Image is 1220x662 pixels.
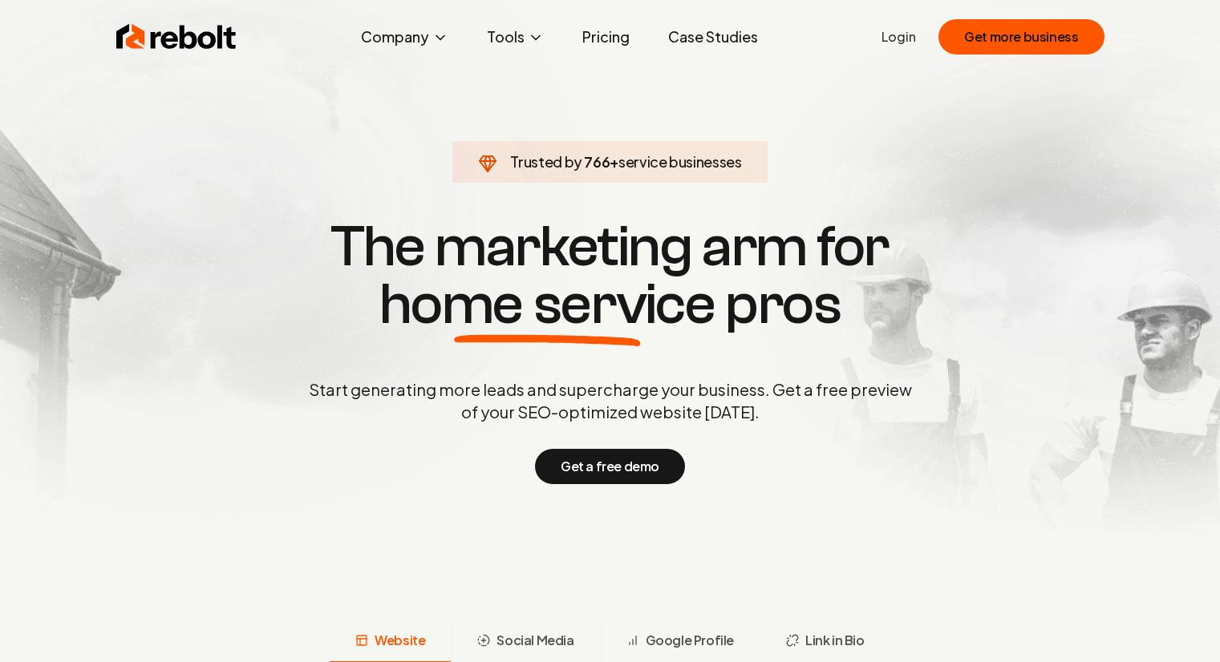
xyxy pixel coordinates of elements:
[379,276,715,333] span: home service
[610,152,618,171] span: +
[805,631,865,650] span: Link in Bio
[938,19,1104,54] button: Get more business
[474,21,557,53] button: Tools
[510,152,582,171] span: Trusted by
[535,449,685,484] button: Get a free demo
[375,631,425,650] span: Website
[882,27,916,46] a: Login
[646,631,734,650] span: Google Profile
[116,21,237,53] img: Rebolt Logo
[497,631,574,650] span: Social Media
[655,21,771,53] a: Case Studies
[306,378,915,423] p: Start generating more leads and supercharge your business. Get a free preview of your SEO-optimiz...
[225,218,995,333] h1: The marketing arm for pros
[569,21,642,53] a: Pricing
[348,21,461,53] button: Company
[618,152,742,171] span: service businesses
[584,151,610,173] span: 766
